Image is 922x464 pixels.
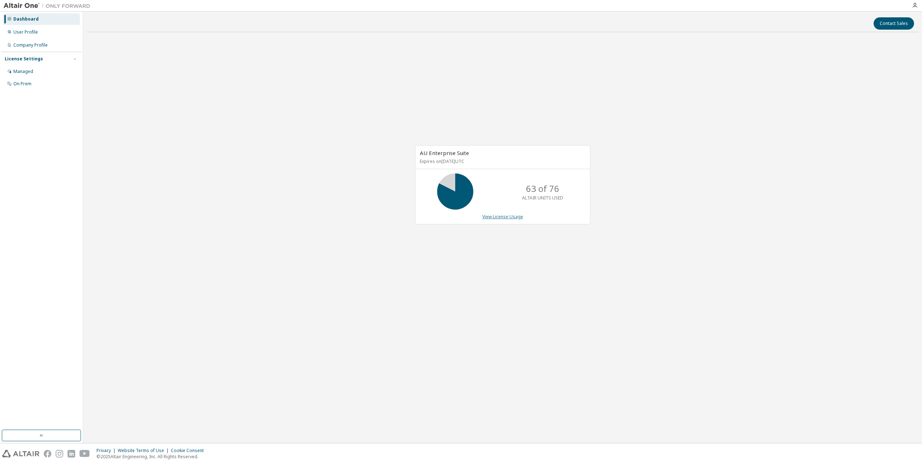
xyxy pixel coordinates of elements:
[522,195,563,201] p: ALTAIR UNITS USED
[526,182,559,195] p: 63 of 76
[68,450,75,457] img: linkedin.svg
[13,69,33,74] div: Managed
[13,42,48,48] div: Company Profile
[96,448,118,454] div: Privacy
[482,214,523,220] a: View License Usage
[420,158,584,164] p: Expires on [DATE] UTC
[13,16,39,22] div: Dashboard
[4,2,94,9] img: Altair One
[5,56,43,62] div: License Settings
[13,29,38,35] div: User Profile
[420,149,469,156] span: AU Enterprise Suite
[874,17,914,30] button: Contact Sales
[56,450,63,457] img: instagram.svg
[2,450,39,457] img: altair_logo.svg
[13,81,31,87] div: On Prem
[118,448,171,454] div: Website Terms of Use
[171,448,208,454] div: Cookie Consent
[79,450,90,457] img: youtube.svg
[96,454,208,460] p: © 2025 Altair Engineering, Inc. All Rights Reserved.
[44,450,51,457] img: facebook.svg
